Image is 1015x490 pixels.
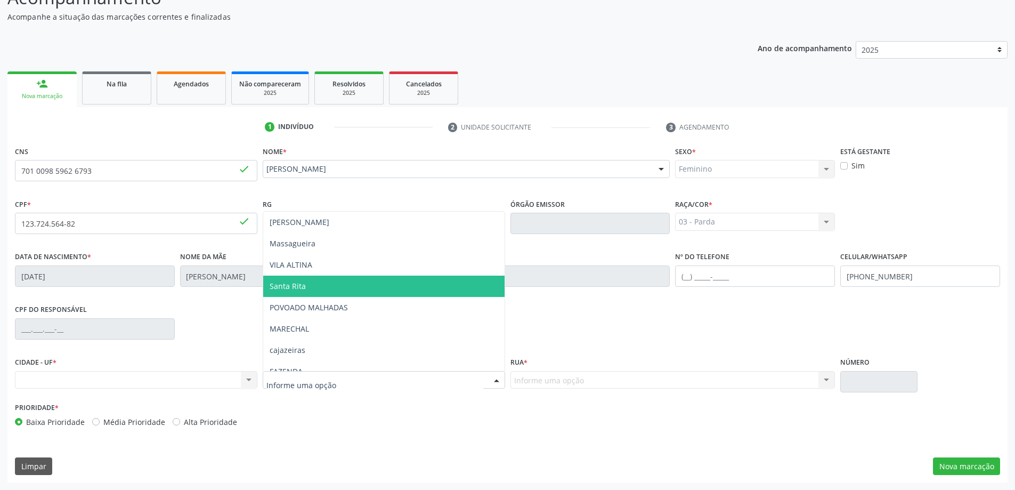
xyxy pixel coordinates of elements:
label: Nome [263,143,287,160]
label: Está gestante [840,143,890,160]
div: person_add [36,78,48,90]
span: Resolvidos [332,79,366,89]
label: Raça/cor [675,196,712,213]
span: VILA ALTINA [270,260,312,270]
label: Sexo [675,143,696,160]
input: ___.___.___-__ [15,318,175,340]
label: Baixa Prioridade [26,416,85,428]
input: (__) _____-_____ [675,266,835,287]
label: Órgão emissor [510,196,565,213]
label: CPF do responsável [15,302,87,318]
label: CIDADE - UF [15,355,56,371]
span: Não compareceram [239,79,301,89]
label: Rua [510,355,527,371]
label: Prioridade [15,400,59,416]
p: Acompanhe a situação das marcações correntes e finalizadas [7,11,708,22]
div: Nova marcação [15,92,69,100]
span: [PERSON_NAME] [270,217,329,227]
p: Ano de acompanhamento [758,41,852,54]
input: __/__/____ [15,266,175,287]
span: cajazeiras [270,345,305,355]
label: Sim [851,160,865,171]
span: [PERSON_NAME] [266,164,648,174]
button: Nova marcação [933,457,1000,476]
span: MARECHAL [270,324,309,334]
div: 2025 [322,89,376,97]
div: Indivíduo [278,122,314,132]
label: Média Prioridade [103,416,165,428]
span: Santa Rita [270,281,306,291]
label: RG [263,196,272,213]
label: Nome da mãe [180,249,226,266]
label: Alta Prioridade [184,416,237,428]
input: (__) _____-_____ [840,266,1000,287]
span: POVOADO MALHADAS [270,302,348,312]
span: Cancelados [406,79,442,89]
span: Agendados [174,79,209,89]
label: Data de nascimento [15,249,91,266]
div: 2025 [239,89,301,97]
span: done [238,163,250,175]
div: 1 [265,122,274,132]
label: CPF [15,196,31,213]
label: Celular/WhatsApp [840,249,907,266]
span: Na fila [107,79,127,89]
label: Número [840,355,870,371]
input: Informe uma opção [266,375,483,396]
span: Massagueira [270,238,315,248]
label: Nº do Telefone [675,249,729,266]
span: FAZENDA [270,366,303,376]
span: done [238,215,250,227]
div: 2025 [397,89,450,97]
label: CNS [15,143,28,160]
